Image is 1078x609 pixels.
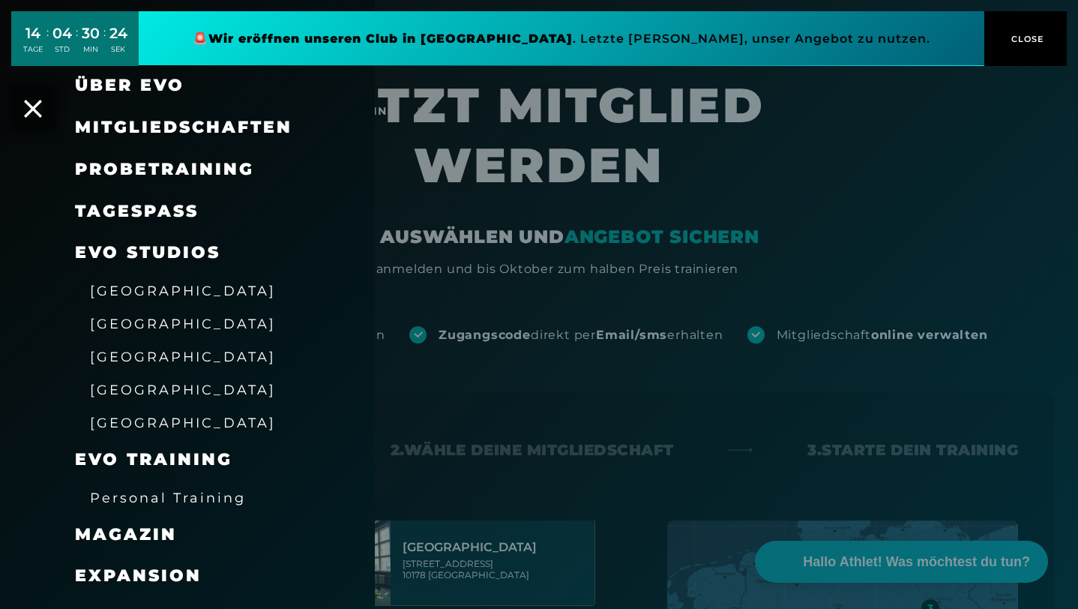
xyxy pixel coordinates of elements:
div: TAGE [23,44,43,55]
span: CLOSE [1008,32,1044,46]
div: : [103,24,106,64]
div: SEK [109,44,127,55]
div: : [76,24,78,64]
span: Über EVO [75,75,184,95]
div: 14 [23,22,43,44]
a: Mitgliedschaften [75,117,292,137]
div: 24 [109,22,127,44]
button: CLOSE [984,11,1067,66]
div: 30 [82,22,100,44]
div: 04 [52,22,72,44]
div: MIN [82,44,100,55]
div: : [46,24,49,64]
div: STD [52,44,72,55]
